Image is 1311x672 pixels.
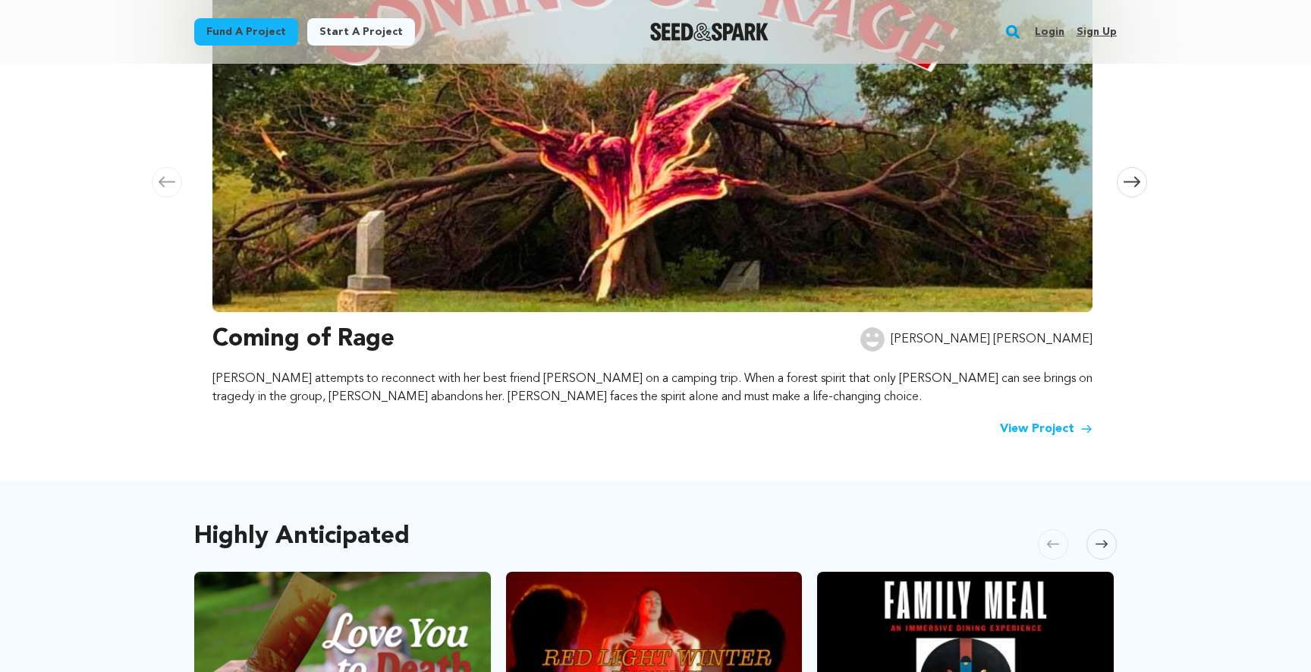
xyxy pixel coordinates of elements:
p: [PERSON_NAME] attempts to reconnect with her best friend [PERSON_NAME] on a camping trip. When a ... [212,370,1092,406]
p: [PERSON_NAME] [PERSON_NAME] [891,330,1092,349]
a: Fund a project [194,18,298,46]
img: user.png [860,327,885,352]
a: Seed&Spark Homepage [650,23,769,41]
a: Start a project [307,18,415,46]
h2: Highly Anticipated [194,526,410,547]
h3: Coming of Rage [212,321,395,358]
img: Seed&Spark Logo Dark Mode [650,23,769,41]
a: Login [1035,20,1064,44]
a: View Project [1000,420,1092,438]
a: Sign up [1077,20,1117,44]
